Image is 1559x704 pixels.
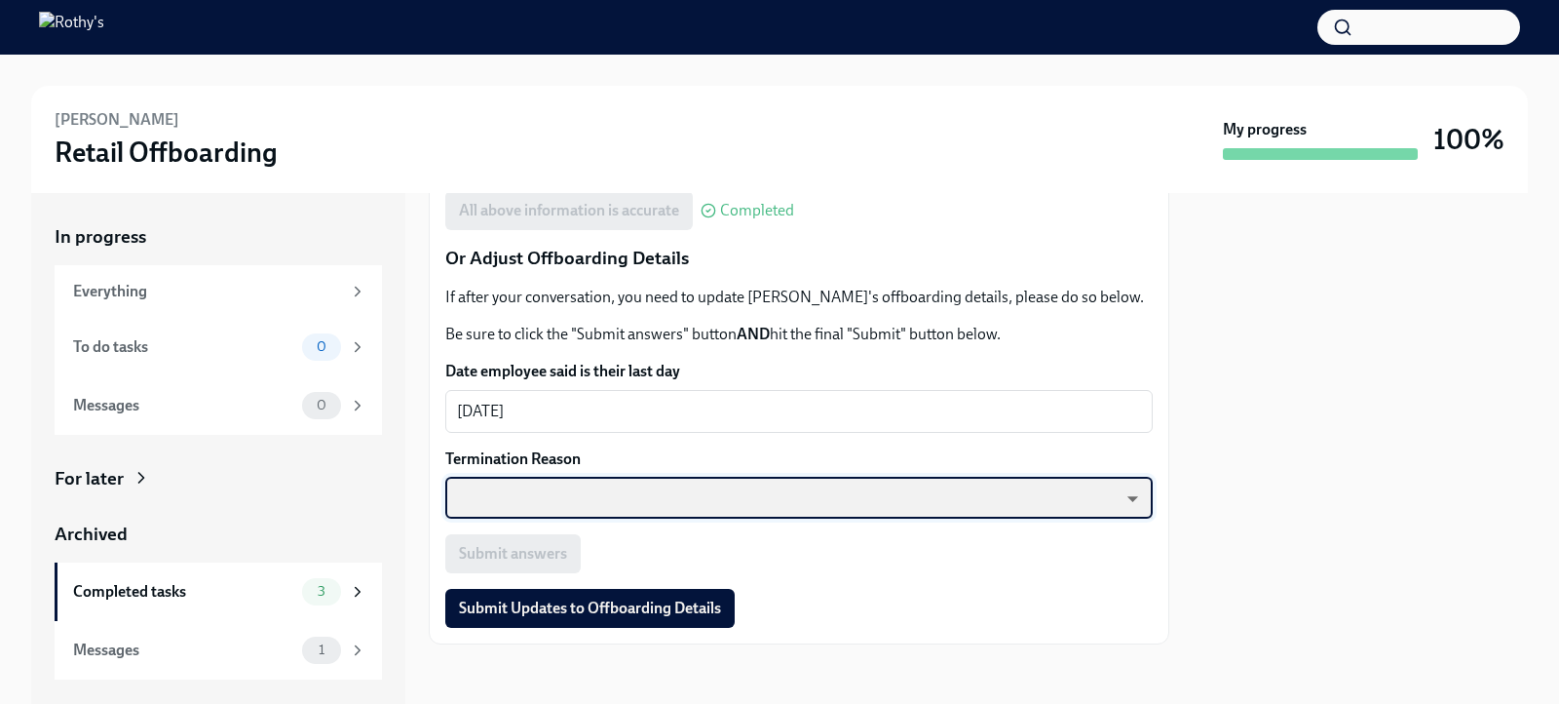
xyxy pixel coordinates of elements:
[445,361,1153,382] label: Date employee said is their last day
[55,466,382,491] a: For later
[306,584,337,599] span: 3
[720,203,794,218] span: Completed
[445,324,1153,345] p: Be sure to click the "Submit answers" button hit the final "Submit" button below.
[445,478,1153,519] div: ​
[457,400,1141,423] textarea: [DATE]
[737,325,770,343] strong: AND
[55,376,382,435] a: Messages0
[55,318,382,376] a: To do tasks0
[73,336,294,358] div: To do tasks
[459,599,721,618] span: Submit Updates to Offboarding Details
[73,640,294,661] div: Messages
[55,563,382,621] a: Completed tasks3
[445,246,1153,271] p: Or Adjust Offboarding Details
[73,581,294,603] div: Completed tasks
[445,449,1153,470] label: Termination Reason
[39,12,104,43] img: Rothy's
[73,395,294,416] div: Messages
[1223,119,1307,140] strong: My progress
[1433,122,1504,157] h3: 100%
[55,621,382,680] a: Messages1
[305,398,338,412] span: 0
[73,281,341,302] div: Everything
[307,643,336,657] span: 1
[55,135,278,170] h3: Retail Offboarding
[445,589,735,628] button: Submit Updates to Offboarding Details
[305,339,338,354] span: 0
[55,265,382,318] a: Everything
[445,287,1153,308] p: If after your conversation, you need to update [PERSON_NAME]'s offboarding details, please do so ...
[55,466,124,491] div: For later
[55,109,179,131] h6: [PERSON_NAME]
[55,522,382,547] a: Archived
[55,224,382,250] a: In progress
